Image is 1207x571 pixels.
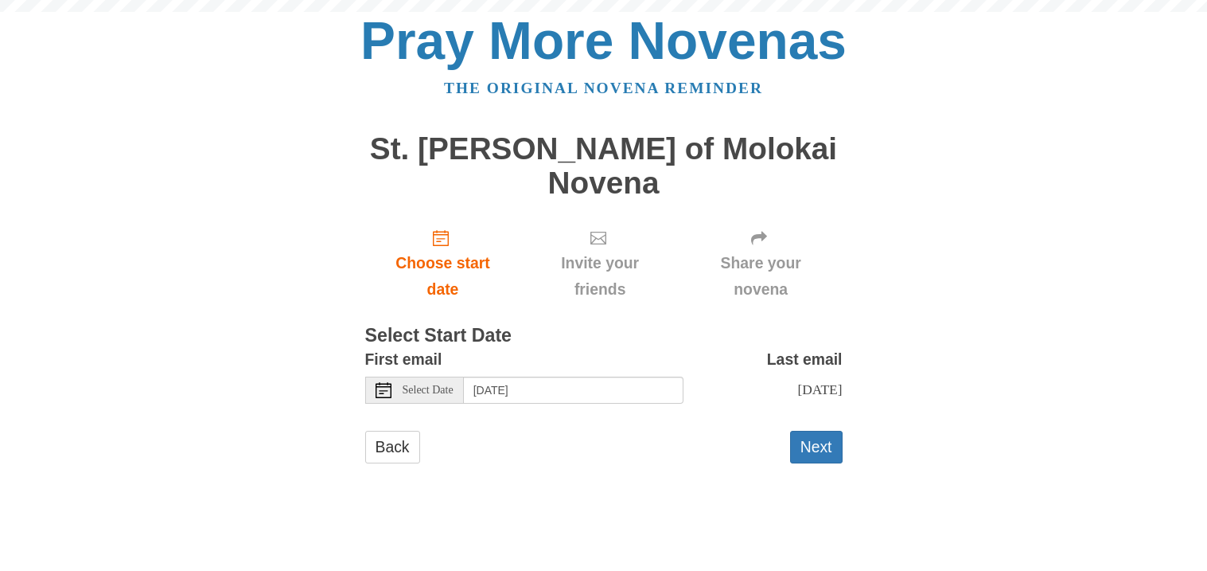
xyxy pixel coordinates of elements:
div: Click "Next" to confirm your start date first. [520,216,679,311]
a: Back [365,431,420,463]
a: Pray More Novenas [360,11,847,70]
h3: Select Start Date [365,326,843,346]
a: The original novena reminder [444,80,763,96]
span: Invite your friends [536,250,663,303]
label: Last email [767,346,843,373]
div: Click "Next" to confirm your start date first. [679,216,843,311]
span: Choose start date [381,250,505,303]
a: Choose start date [365,216,521,311]
label: First email [365,346,442,373]
span: Share your novena [695,250,827,303]
h1: St. [PERSON_NAME] of Molokai Novena [365,132,843,200]
button: Next [790,431,843,463]
span: [DATE] [797,381,842,397]
span: Select Date [403,385,454,396]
